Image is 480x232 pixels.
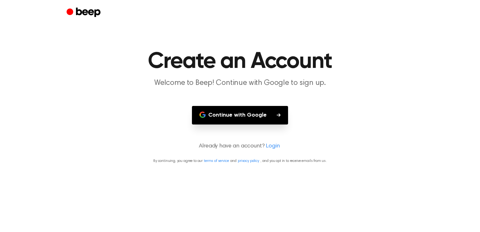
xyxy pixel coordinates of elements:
[119,78,361,88] p: Welcome to Beep! Continue with Google to sign up.
[8,158,472,164] p: By continuing, you agree to our and , and you opt in to receive emails from us.
[266,142,280,151] a: Login
[192,106,288,124] button: Continue with Google
[204,159,229,163] a: terms of service
[8,142,472,151] p: Already have an account?
[79,50,401,73] h1: Create an Account
[238,159,259,163] a: privacy policy
[67,7,102,19] a: Beep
